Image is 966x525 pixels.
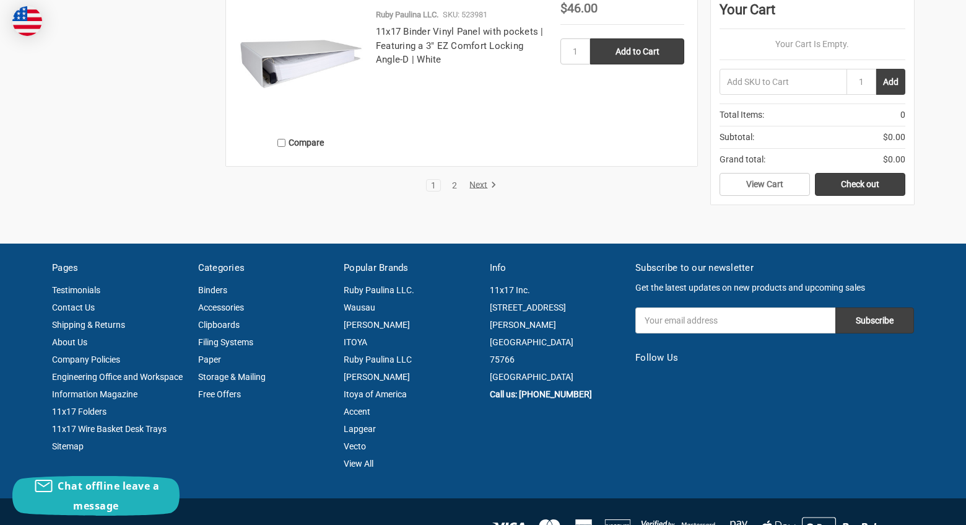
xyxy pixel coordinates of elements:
a: Testimonials [52,285,100,295]
span: Grand total: [720,153,765,166]
button: Chat offline leave a message [12,476,180,516]
address: 11x17 Inc. [STREET_ADDRESS][PERSON_NAME] [GEOGRAPHIC_DATA] 75766 [GEOGRAPHIC_DATA] [490,281,623,386]
span: 0 [900,108,905,121]
a: Storage & Mailing [198,372,266,382]
a: ITOYA [344,337,367,347]
a: Next [465,180,497,191]
a: [PERSON_NAME] [344,320,410,330]
a: Contact Us [52,302,95,312]
a: Sitemap [52,441,84,451]
p: Ruby Paulina LLC. [376,9,438,21]
img: 11x17 Binder Vinyl Panel with pockets | Featuring a 3" EZ Comfort Locking Angle-D | White [239,2,363,126]
a: Engineering Office and Workspace Information Magazine [52,372,183,399]
h5: Follow Us [635,351,914,365]
a: Shipping & Returns [52,320,125,330]
a: Accessories [198,302,244,312]
a: 1 [427,181,440,190]
a: Paper [198,355,221,364]
a: Vecto [344,441,366,451]
a: Lapgear [344,424,376,434]
a: View Cart [720,173,810,196]
p: SKU: 523981 [443,9,487,21]
input: Compare [277,139,285,147]
a: Company Policies [52,355,120,364]
h5: Info [490,261,623,275]
a: Accent [344,407,370,417]
h5: Pages [52,261,185,275]
a: 2 [448,181,461,190]
a: 11x17 Binder Vinyl Panel with pockets | Featuring a 3" EZ Comfort Locking Angle-D | White [376,26,544,65]
img: duty and tax information for United States [12,6,42,36]
h5: Popular Brands [344,261,477,275]
span: $46.00 [560,1,598,15]
a: Call us: [PHONE_NUMBER] [490,389,592,399]
input: Subscribe [835,307,914,333]
p: Get the latest updates on new products and upcoming sales [635,281,914,294]
button: Add [876,69,905,95]
input: Add to Cart [590,38,684,64]
a: Ruby Paulina LLC. [344,285,414,295]
a: Itoya of America [344,389,407,399]
input: Your email address [635,307,835,333]
a: 11x17 Folders [52,407,107,417]
a: About Us [52,337,87,347]
span: Subtotal: [720,131,754,144]
a: Wausau [344,302,375,312]
span: $0.00 [883,131,905,144]
a: 11x17 Wire Basket Desk Trays [52,424,167,434]
h5: Categories [198,261,331,275]
a: Clipboards [198,320,240,330]
span: Total Items: [720,108,764,121]
a: Filing Systems [198,337,253,347]
p: Your Cart Is Empty. [720,38,905,51]
a: Binders [198,285,227,295]
a: Check out [815,173,905,196]
label: Compare [239,133,363,153]
a: [PERSON_NAME] [344,372,410,382]
span: Chat offline leave a message [58,479,159,513]
input: Add SKU to Cart [720,69,846,95]
span: $0.00 [883,153,905,166]
a: View All [344,459,373,469]
h5: Subscribe to our newsletter [635,261,914,275]
a: Free Offers [198,389,241,399]
a: Ruby Paulina LLC [344,355,412,364]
